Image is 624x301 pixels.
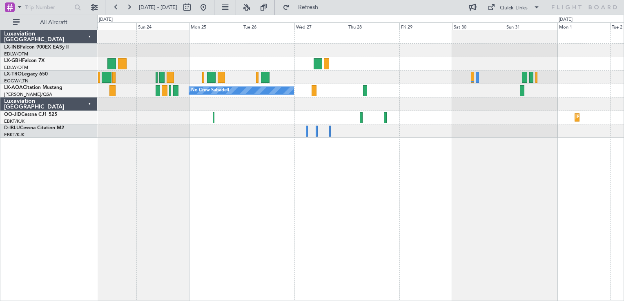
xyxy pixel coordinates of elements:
[21,20,86,25] span: All Aircraft
[4,45,20,50] span: LX-INB
[4,126,20,131] span: D-IBLU
[4,91,52,97] a: [PERSON_NAME]/QSA
[4,51,28,57] a: EDLW/DTM
[4,72,22,77] span: LX-TRO
[99,16,113,23] div: [DATE]
[4,126,64,131] a: D-IBLUCessna Citation M2
[500,4,528,12] div: Quick Links
[136,22,189,30] div: Sun 24
[4,85,62,90] a: LX-AOACitation Mustang
[484,1,544,14] button: Quick Links
[84,22,136,30] div: Sat 23
[189,22,242,30] div: Mon 25
[4,64,28,71] a: EDLW/DTM
[294,22,347,30] div: Wed 27
[279,1,328,14] button: Refresh
[399,22,452,30] div: Fri 29
[557,22,610,30] div: Mon 1
[4,132,25,138] a: EBKT/KJK
[4,58,22,63] span: LX-GBH
[347,22,399,30] div: Thu 28
[4,78,29,84] a: EGGW/LTN
[4,118,25,124] a: EBKT/KJK
[4,112,57,117] a: OO-JIDCessna CJ1 525
[9,16,89,29] button: All Aircraft
[4,58,45,63] a: LX-GBHFalcon 7X
[452,22,505,30] div: Sat 30
[291,4,325,10] span: Refresh
[139,4,177,11] span: [DATE] - [DATE]
[25,1,72,13] input: Trip Number
[505,22,557,30] div: Sun 31
[4,112,21,117] span: OO-JID
[191,84,229,97] div: No Crew Sabadell
[4,85,23,90] span: LX-AOA
[242,22,294,30] div: Tue 26
[559,16,573,23] div: [DATE]
[4,72,48,77] a: LX-TROLegacy 650
[4,45,69,50] a: LX-INBFalcon 900EX EASy II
